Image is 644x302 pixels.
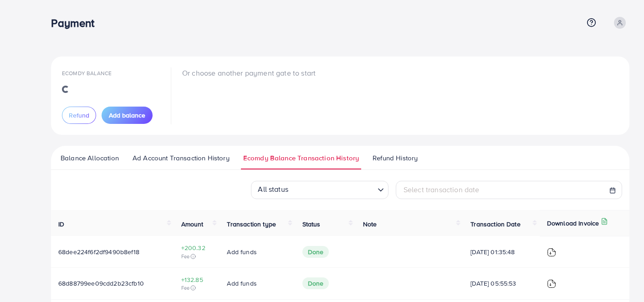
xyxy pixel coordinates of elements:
[302,277,329,289] span: Done
[227,279,256,288] span: Add funds
[62,107,96,124] button: Refund
[547,218,599,229] p: Download Invoice
[470,220,521,229] span: Transaction Date
[102,107,153,124] button: Add balance
[302,220,321,229] span: Status
[302,246,329,258] span: Done
[256,182,290,197] span: All status
[363,220,377,229] span: Note
[109,111,145,120] span: Add balance
[227,220,276,229] span: Transaction type
[133,153,230,163] span: Ad Account Transaction History
[373,153,418,163] span: Refund History
[58,279,144,288] span: 68d88799ee09cdd2b23cfb10
[251,181,388,199] div: Search for option
[181,220,204,229] span: Amount
[547,248,556,257] img: ic-download-invoice.1f3c1b55.svg
[243,153,359,163] span: Ecomdy Balance Transaction History
[58,220,64,229] span: ID
[51,16,102,30] h3: Payment
[182,67,316,78] p: Or choose another payment gate to start
[547,279,556,288] img: ic-download-invoice.1f3c1b55.svg
[291,182,374,197] input: Search for option
[470,247,532,256] span: [DATE] 01:35:48
[58,247,139,256] span: 68dee224f6f2df9490b8ef18
[227,247,256,256] span: Add funds
[181,253,213,260] span: Fee
[181,275,213,284] span: +132.85
[181,243,213,252] span: +200.32
[470,279,532,288] span: [DATE] 05:55:53
[61,153,119,163] span: Balance Allocation
[404,184,480,195] span: Select transaction date
[69,111,89,120] span: Refund
[181,284,213,292] span: Fee
[62,69,112,77] span: Ecomdy Balance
